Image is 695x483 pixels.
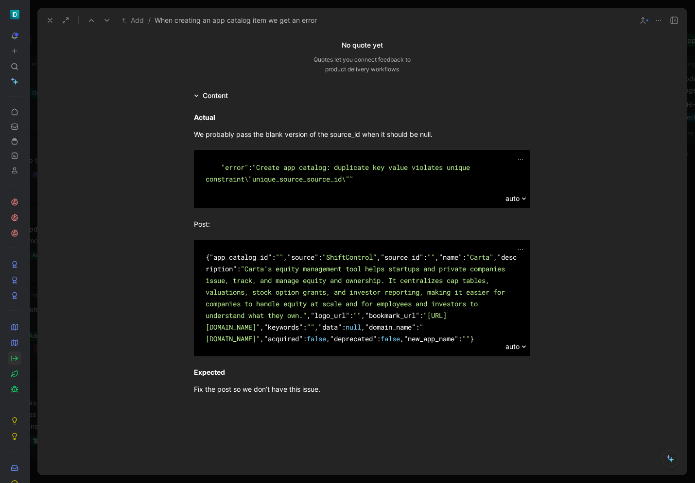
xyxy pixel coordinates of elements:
[303,322,307,332] span: :
[264,322,303,332] span: "keywords"
[307,322,314,332] span: ""
[206,162,519,197] div: :
[313,55,411,74] div: Quotes let you connect feedback to product delivery workflows
[307,334,326,343] span: false
[206,252,209,262] span: {
[353,311,361,320] span: ""
[493,252,497,262] span: ,
[346,322,361,332] span: null
[203,90,228,101] div: Content
[466,252,493,262] span: "Carta"
[322,252,377,262] span: "ShiftControl"
[237,264,241,273] span: :
[505,193,520,204] span: auto
[400,334,404,343] span: ,
[318,322,342,332] span: "data"
[314,322,318,332] span: ,
[470,334,474,343] span: }
[260,322,264,332] span: ,
[349,174,353,183] span: "
[206,264,509,320] span: "Carta’s equity management tool helps startups and private companies issue, track, and manage equ...
[283,252,287,262] span: ,
[8,8,21,21] button: ShiftControl
[276,252,283,262] span: ""
[221,163,248,172] span: "error"
[342,322,346,332] span: :
[349,311,353,320] span: :
[209,252,272,262] span: "app_catalog_id"
[311,311,349,320] span: "logo_url"
[419,311,423,320] span: :
[287,252,318,262] span: "source"
[190,90,232,101] div: Content
[365,311,419,320] span: "bookmark_url"
[462,334,470,343] span: ""
[361,322,365,332] span: ,
[342,39,383,51] div: No quote yet
[194,129,530,139] div: We probably pass the blank version of the source_id when it should be null.
[365,322,416,332] span: "domain_name"
[462,252,466,262] span: :
[318,252,322,262] span: :
[206,163,474,183] span: "Create app catalog: duplicate key value violates unique constraint
[381,252,423,262] span: "source_id"
[244,174,252,183] span: \"
[505,341,526,352] div: auto
[120,15,146,26] button: Add
[416,322,419,332] span: :
[307,311,311,320] span: ,
[435,252,439,262] span: ,
[377,252,381,262] span: ,
[194,113,215,121] strong: Actual
[252,174,342,183] span: unique_source_source_id
[361,311,365,320] span: ,
[330,334,377,343] span: "deprecated"
[264,334,303,343] span: "acquired"
[10,10,19,19] img: ShiftControl
[423,252,427,262] span: :
[381,334,400,343] span: false
[439,252,462,262] span: "name"
[377,334,381,343] span: :
[342,174,349,183] span: \"
[326,334,330,343] span: ,
[194,219,530,229] div: Post:
[505,341,520,352] span: auto
[194,384,530,394] div: Fix the post so we don’t have this issue.
[148,15,151,26] span: /
[404,334,458,343] span: "new_app_name"
[505,193,526,204] div: auto
[194,368,225,376] strong: Expected
[272,252,276,262] span: :
[155,15,317,26] span: When creating an app catalog item we get an error
[458,334,462,343] span: :
[427,252,435,262] span: ""
[303,334,307,343] span: :
[260,334,264,343] span: ,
